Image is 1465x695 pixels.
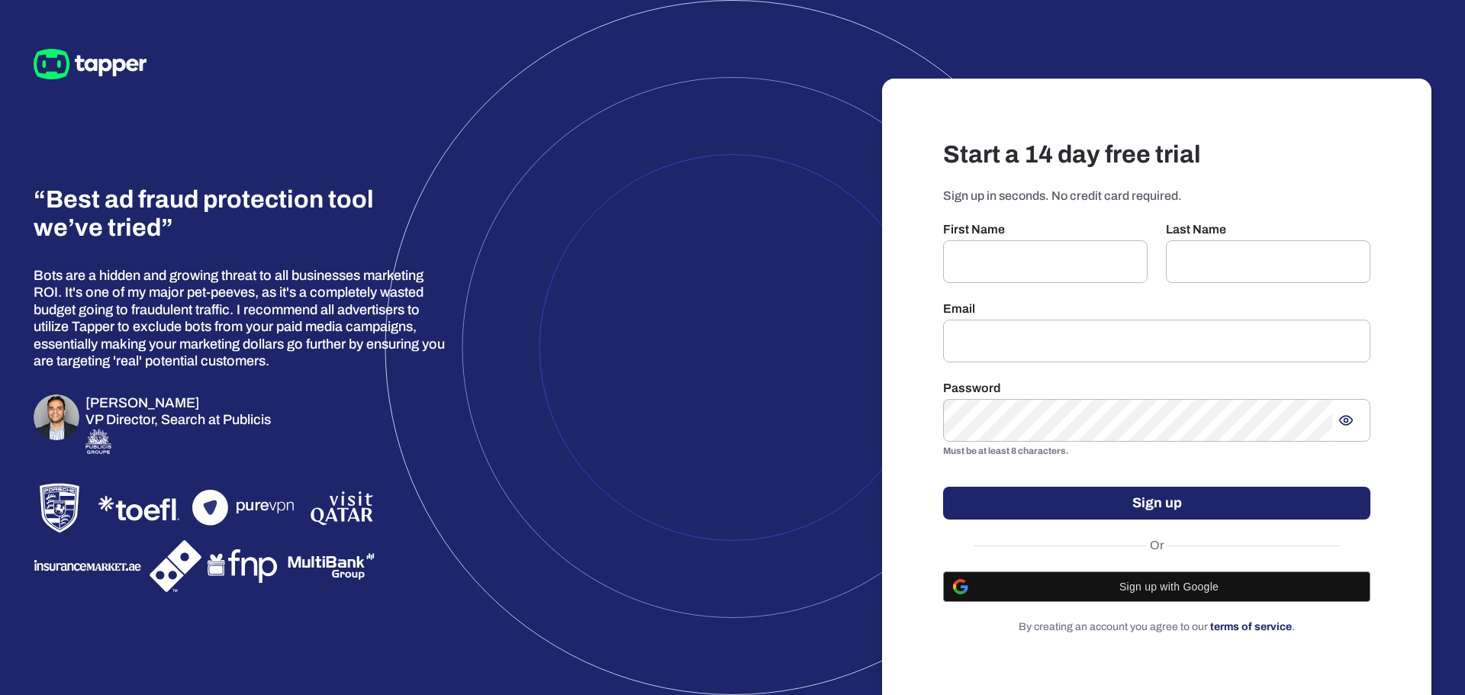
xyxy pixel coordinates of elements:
p: First Name [943,222,1148,237]
img: PureVPN [192,490,302,526]
button: Sign up [943,487,1370,520]
p: Last Name [1166,222,1370,237]
p: Email [943,301,1370,317]
h3: Start a 14 day free trial [943,140,1370,170]
button: Sign up with Google [943,571,1370,602]
button: Show password [1332,407,1360,434]
span: Or [1146,538,1168,553]
h3: “Best ad fraud protection tool we’ve tried” [34,186,382,243]
img: Dominos [150,540,201,592]
img: InsuranceMarket [34,555,143,576]
p: Password [943,381,1370,396]
p: By creating an account you agree to our . [943,620,1370,634]
img: FNP [208,545,281,587]
img: Porsche [34,482,85,534]
img: Omar Zahriyeh [34,394,79,440]
img: VisitQatar [308,488,375,527]
h6: [PERSON_NAME] [85,394,271,412]
img: Publicis [85,429,111,454]
p: Sign up in seconds. No credit card required. [943,188,1370,204]
p: Bots are a hidden and growing threat to all businesses marketing ROI. It's one of my major pet-pe... [34,267,449,370]
img: TOEFL [92,489,186,527]
p: VP Director, Search at Publicis [85,411,271,429]
a: terms of service [1210,621,1292,632]
span: Sign up with Google [977,581,1360,593]
img: Multibank [287,546,375,585]
p: Must be at least 8 characters. [943,444,1370,459]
